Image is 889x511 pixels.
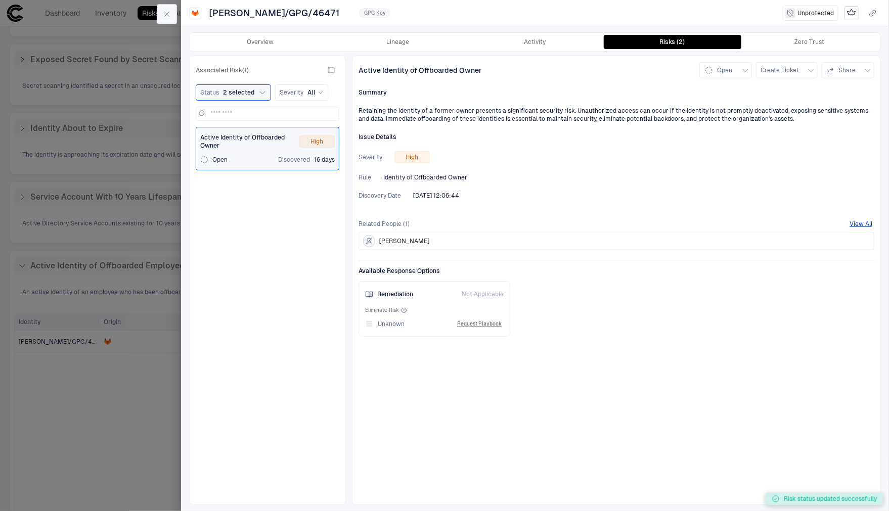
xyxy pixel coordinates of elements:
[359,107,874,123] div: Retaining the identity of a former owner presents a significant security risk. Unauthorized acces...
[311,137,324,146] span: High
[761,66,799,74] span: Create Ticket
[196,84,271,101] button: Status2 selected
[359,66,482,75] span: Active Identity of Offboarded Owner
[784,495,877,503] div: Risk status updated successfully
[359,133,396,141] span: Issue Details
[365,307,399,314] span: Eliminate Risk
[378,320,405,328] span: Unknown
[822,62,874,78] button: Share
[379,237,429,245] span: [PERSON_NAME]
[223,88,254,97] span: 2 selected
[377,290,413,298] span: Remediation
[359,173,371,181] span: Rule
[850,220,872,228] button: View All
[838,66,856,74] span: Share
[359,88,387,97] span: Summary
[209,7,339,19] span: [PERSON_NAME]/GPG/46471
[280,88,303,97] span: Severity
[200,133,291,150] span: Active Identity of Offboarded Owner
[359,192,401,200] span: Discovery Date
[192,35,329,49] button: Overview
[413,192,459,200] div: 8/22/2025 17:06:44 (GMT+00:00 UTC)
[797,9,834,17] span: Unprotected
[406,153,419,161] span: High
[278,156,310,164] span: Discovered
[191,9,199,17] div: Gitlab
[196,66,249,74] span: Associated Risk (1)
[359,220,410,228] span: Related People (1)
[364,10,385,17] span: GPG Key
[359,267,874,275] span: Available Response Options
[314,156,335,164] span: 16 days
[200,88,219,97] span: Status
[660,38,685,46] div: Risks (2)
[212,156,228,164] span: Open
[329,35,467,49] button: Lineage
[207,5,353,21] button: [PERSON_NAME]/GPG/46471
[717,66,732,74] span: Open
[795,38,825,46] div: Zero Trust
[466,35,604,49] button: Activity
[462,290,504,298] span: Not Applicable
[699,62,752,78] button: Open
[455,318,504,330] button: Request Playbook
[307,88,316,97] span: All
[844,6,859,20] div: Mark as Crown Jewel
[756,62,818,78] button: Create Ticket
[383,173,467,181] span: Identity of Offboarded Owner
[359,153,382,161] span: Severity
[413,192,459,200] span: [DATE] 12:06:44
